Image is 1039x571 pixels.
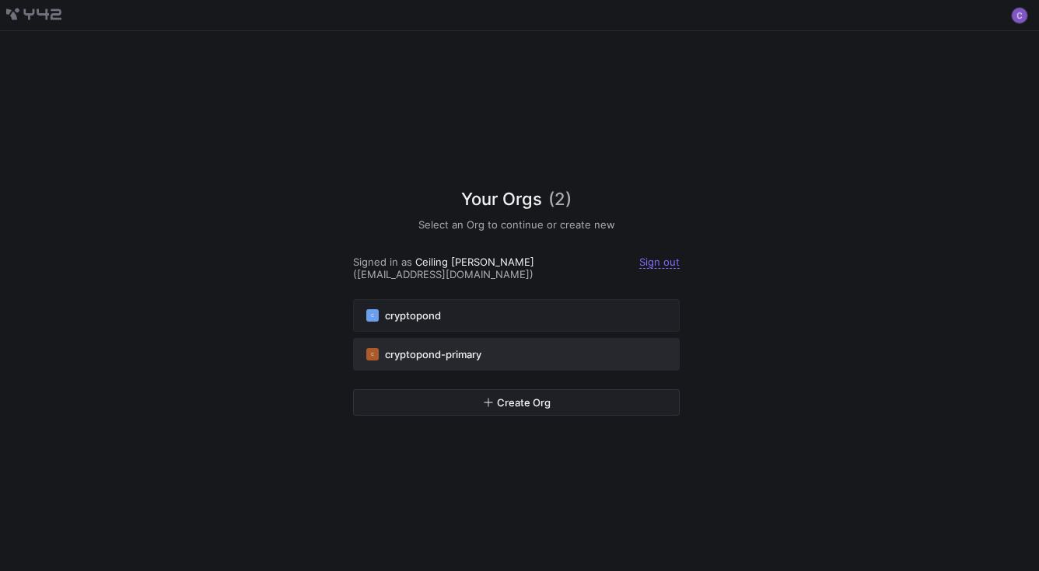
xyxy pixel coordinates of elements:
span: Create Org [497,396,551,409]
div: C [366,348,379,360]
button: Ccryptopond-primary [353,338,680,371]
span: cryptopond-primary [385,348,481,360]
span: ([EMAIL_ADDRESS][DOMAIN_NAME]) [353,268,533,280]
h5: Select an Org to continue or create new [353,218,680,231]
span: Your Orgs [461,186,542,212]
span: (2) [548,186,572,212]
button: Create Org [353,389,680,416]
button: Ccryptopond [353,299,680,332]
span: Ceiling [PERSON_NAME] [415,256,534,268]
div: C [366,309,379,322]
span: cryptopond [385,309,441,322]
span: Signed in as [353,256,412,268]
button: https://lh3.googleusercontent.com/a/ACg8ocL5hHIcNgxjrjDvW2IB9Zc3OMw20Wvong8C6gpurw_crp9hOg=s96-c [1010,6,1029,25]
a: Sign out [639,256,680,269]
